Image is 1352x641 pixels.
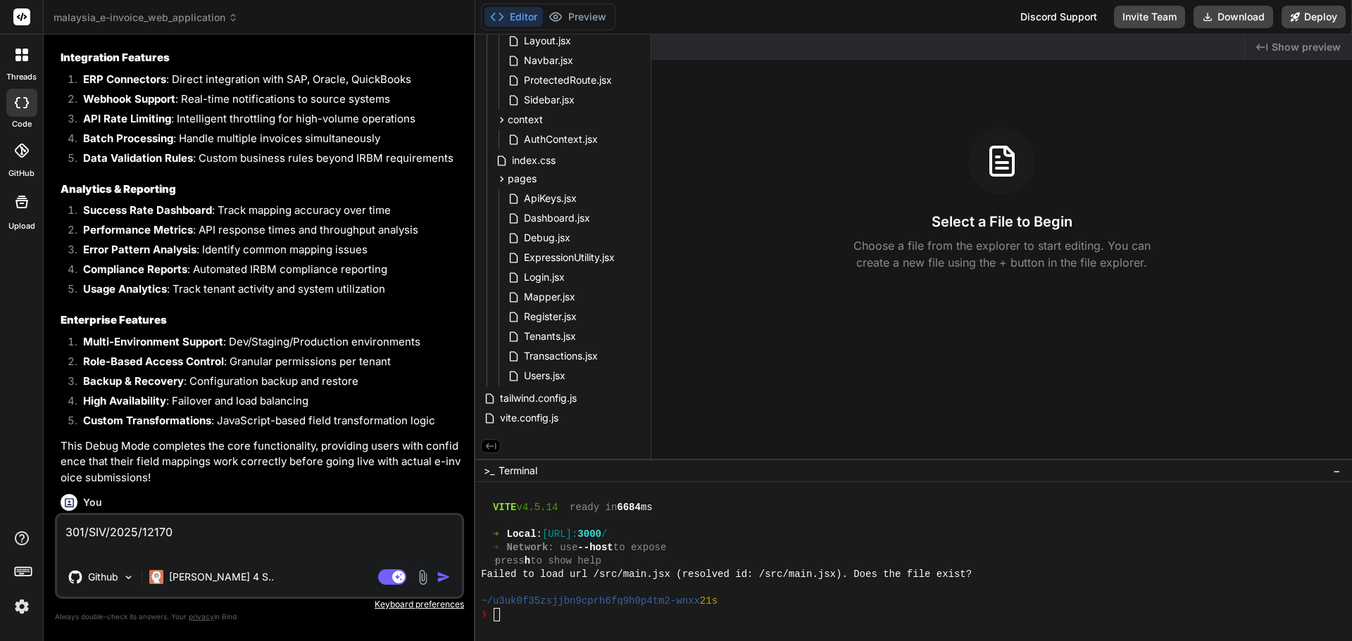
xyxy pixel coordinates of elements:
[601,528,607,541] span: /
[54,11,238,25] span: malaysia_e-invoice_web_application
[522,32,572,49] span: Layout.jsx
[484,7,543,27] button: Editor
[83,355,224,368] strong: Role-Based Access Control
[72,334,461,354] li: : Dev/Staging/Production environments
[493,501,517,514] span: VITE
[522,367,567,384] span: Users.jsx
[72,393,461,413] li: : Failover and load balancing
[437,570,451,584] img: icon
[10,595,34,618] img: settings
[522,249,616,266] span: ExpressionUtility.jsx
[1282,6,1346,28] button: Deploy
[61,438,461,486] p: This Debug Mode completes the core functionality, providing users with confidence that their fiel...
[189,612,214,621] span: privacy
[83,92,175,106] strong: Webhook Support
[415,569,431,585] img: attachment
[522,328,577,345] span: Tenants.jsx
[522,91,576,108] span: Sidebar.jsx
[72,91,461,111] li: : Real-time notifications to source systems
[83,112,171,125] strong: API Rate Limiting
[481,595,700,608] span: ~/u3uk0f35zsjjbn9cprh6fq9h0p4tm2-wnxx
[83,223,193,236] strong: Performance Metrics
[83,151,193,165] strong: Data Validation Rules
[123,571,134,583] img: Pick Models
[6,71,37,83] label: threads
[508,113,543,127] span: context
[617,501,641,514] span: 6684
[522,52,575,69] span: Navbar.jsx
[12,118,32,130] label: code
[8,167,35,179] label: GitHub
[83,374,184,388] strong: Backup & Recovery
[83,262,187,276] strong: Compliance Reports
[8,220,35,232] label: Upload
[61,313,167,326] strong: Enterprise Features
[495,554,525,568] span: press
[61,182,176,196] strong: Analytics & Reporting
[641,501,653,514] span: ms
[1012,6,1106,28] div: Discord Support
[83,72,166,86] strong: ERP Connectors
[932,212,1072,231] h3: Select a File to Begin
[72,72,461,91] li: : Direct integration with SAP, Oracle, QuickBooks
[1330,459,1344,482] button: −
[548,541,577,554] span: : use
[522,288,577,305] span: Mapper.jsx
[72,151,461,170] li: : Custom business rules beyond IRBM requirements
[481,568,972,581] span: Failed to load url /src/main.jsx (resolved id: /src/main.jsx). Does the file exist?
[484,464,494,478] span: >_
[530,554,601,568] span: to show help
[844,237,1160,271] p: Choose a file from the explorer to start editing. You can create a new file using the + button in...
[481,608,488,621] span: ❯
[1114,6,1185,28] button: Invite Team
[83,335,223,348] strong: Multi-Environment Support
[83,243,196,256] strong: Error Pattern Analysis
[499,390,578,407] span: tailwind.config.js
[83,394,166,407] strong: High Availability
[577,528,601,541] span: 3000
[522,131,599,148] span: AuthContext.jsx
[522,190,578,207] span: ApiKeys.jsx
[169,570,274,584] p: [PERSON_NAME] 4 S..
[499,410,560,426] span: vite.config.js
[493,554,495,568] span: ➜
[72,242,461,262] li: : Identify common mapping issues
[543,7,612,27] button: Preview
[83,132,173,145] strong: Batch Processing
[1272,40,1341,54] span: Show preview
[522,210,591,227] span: Dashboard.jsx
[72,354,461,374] li: : Granular permissions per tenant
[83,495,102,509] h6: You
[61,51,170,64] strong: Integration Features
[493,528,495,541] span: ➜
[1333,464,1341,478] span: −
[570,501,617,514] span: ready in
[72,222,461,242] li: : API response times and throughput analysis
[508,172,537,186] span: pages
[72,203,461,222] li: : Track mapping accuracy over time
[72,413,461,433] li: : JavaScript-based field transformation logic
[88,570,118,584] p: Github
[700,595,718,608] span: 21s
[507,528,537,541] span: Local
[613,541,667,554] span: to expose
[542,528,577,541] span: [URL]:
[72,111,461,131] li: : Intelligent throttling for high-volume operations
[537,528,542,541] span: :
[72,131,461,151] li: : Handle multiple invoices simultaneously
[522,72,613,89] span: ProtectedRoute.jsx
[149,570,163,584] img: Claude 4 Sonnet
[72,281,461,301] li: : Track tenant activity and system utilization
[55,599,464,610] p: Keyboard preferences
[83,203,212,217] strong: Success Rate Dashboard
[57,515,462,557] textarea: 301/SIV/2025/12170
[83,414,211,427] strong: Custom Transformations
[577,541,613,554] span: --host
[55,610,464,623] p: Always double-check its answers. Your in Bind
[522,348,599,364] span: Transactions.jsx
[72,262,461,281] li: : Automated IRBM compliance reporting
[522,269,566,286] span: Login.jsx
[517,501,558,514] span: v4.5.14
[493,541,495,554] span: ➜
[511,152,557,169] span: index.css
